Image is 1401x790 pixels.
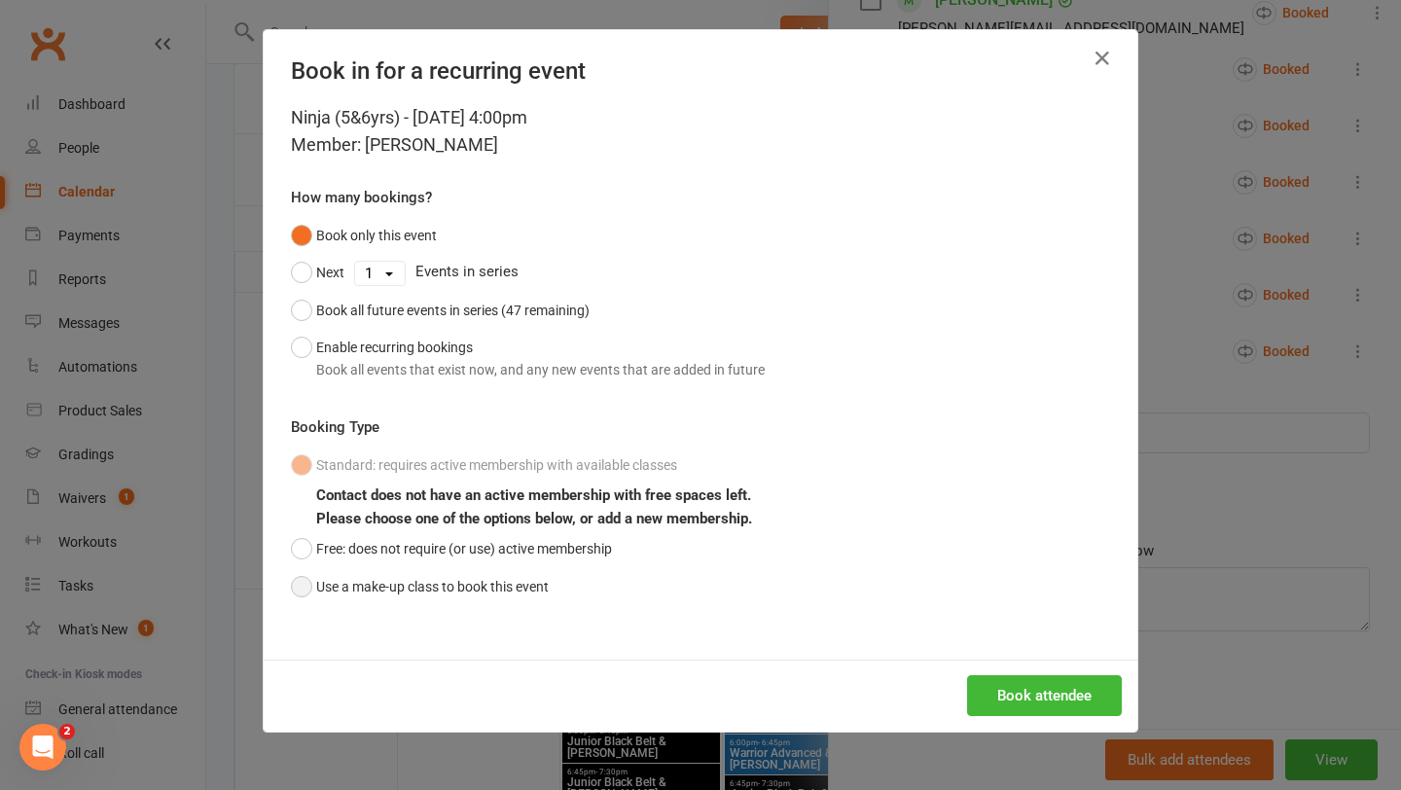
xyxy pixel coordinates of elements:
[291,292,590,329] button: Book all future events in series (47 remaining)
[291,415,379,439] label: Booking Type
[19,724,66,771] iframe: Intercom live chat
[291,329,765,388] button: Enable recurring bookingsBook all events that exist now, and any new events that are added in future
[316,510,752,527] b: Please choose one of the options below, or add a new membership.
[291,530,612,567] button: Free: does not require (or use) active membership
[967,675,1122,716] button: Book attendee
[316,300,590,321] div: Book all future events in series (47 remaining)
[316,486,751,504] b: Contact does not have an active membership with free spaces left.
[291,568,549,605] button: Use a make-up class to book this event
[291,104,1110,159] div: Ninja (5&6yrs) - [DATE] 4:00pm Member: [PERSON_NAME]
[1087,43,1118,74] button: Close
[291,254,344,291] button: Next
[291,254,1110,291] div: Events in series
[59,724,75,739] span: 2
[316,359,765,380] div: Book all events that exist now, and any new events that are added in future
[291,217,437,254] button: Book only this event
[291,57,1110,85] h4: Book in for a recurring event
[291,186,432,209] label: How many bookings?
